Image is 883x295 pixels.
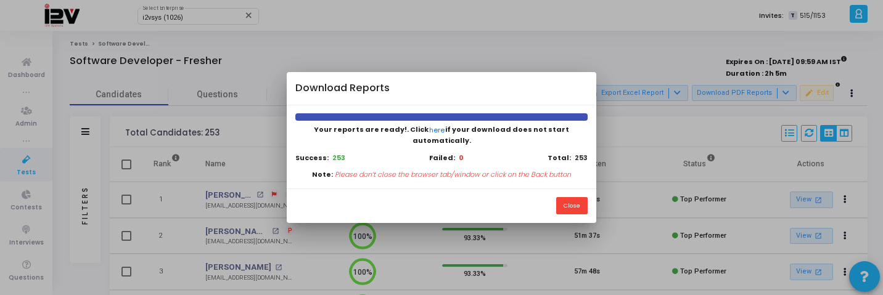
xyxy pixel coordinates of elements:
[295,81,390,96] h4: Download Reports
[314,124,569,145] span: Your reports are ready!. Click if your download does not start automatically.
[295,153,329,163] b: Success:
[312,169,333,180] b: Note:
[556,197,588,214] button: Close
[575,153,588,163] b: 253
[332,153,345,163] b: 253
[429,153,455,163] b: Failed:
[429,124,445,136] button: here
[335,169,571,180] p: Please don’t close the browser tab/window or click on the Back button
[459,153,464,163] b: 0
[548,153,571,163] b: Total:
